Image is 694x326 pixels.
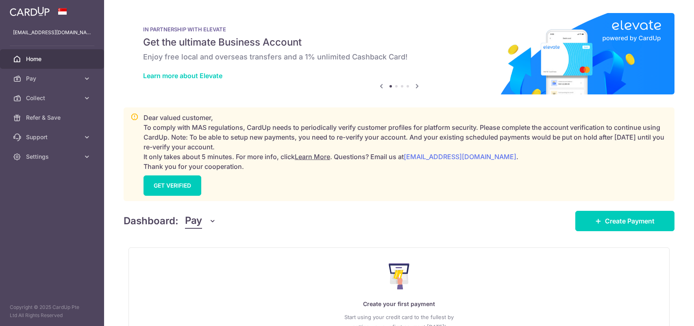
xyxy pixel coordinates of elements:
img: Make Payment [389,263,409,289]
button: Pay [185,213,216,229]
p: IN PARTNERSHIP WITH ELEVATE [143,26,655,33]
a: Learn More [295,153,330,161]
span: Support [26,133,80,141]
span: Home [26,55,80,63]
span: Pay [26,74,80,83]
a: [EMAIL_ADDRESS][DOMAIN_NAME] [404,153,516,161]
p: [EMAIL_ADDRESS][DOMAIN_NAME] [13,28,91,37]
h5: Get the ultimate Business Account [143,36,655,49]
img: Renovation banner [124,13,674,94]
p: Create your first payment [145,299,653,309]
a: Create Payment [575,211,674,231]
h6: Enjoy free local and overseas transfers and a 1% unlimited Cashback Card! [143,52,655,62]
a: Learn more about Elevate [143,72,222,80]
p: Dear valued customer, To comply with MAS regulations, CardUp needs to periodically verify custome... [144,113,668,171]
span: Refer & Save [26,114,80,122]
span: Collect [26,94,80,102]
span: Settings [26,153,80,161]
span: Create Payment [605,216,655,226]
span: Pay [185,213,202,229]
img: CardUp [10,7,50,16]
h4: Dashboard: [124,214,178,228]
a: GET VERIFIED [144,175,201,196]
